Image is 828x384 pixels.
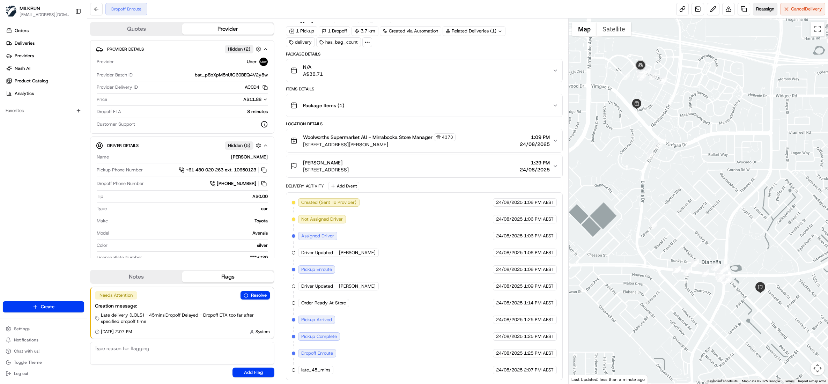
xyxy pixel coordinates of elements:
div: 28 [638,73,646,81]
a: [PHONE_NUMBER] [210,180,268,187]
div: Related Deliveries (1) [443,26,505,36]
div: 8 minutes [124,109,268,115]
span: Dropoff Phone Number [97,180,144,187]
span: 1:06 PM AEST [524,216,554,222]
div: Needs Attention [95,291,137,300]
button: Notes [91,271,182,282]
span: Deliveries [15,40,35,46]
span: N/A [303,64,323,71]
button: Create [3,301,84,312]
a: Analytics [3,88,87,99]
button: Notifications [3,335,84,345]
div: silver [110,242,268,249]
span: Map data ©2025 Google [742,379,780,383]
span: 24/08/2025 [496,300,523,306]
span: Make [97,218,108,224]
button: Add Flag [232,368,274,377]
button: CancelDelivery [780,3,825,15]
span: 4373 [442,134,453,140]
span: Cancel Delivery [791,6,822,12]
span: 24/08/2025 [496,199,523,206]
div: delivery [286,37,315,47]
span: Created (Sent To Provider) [301,199,356,206]
span: Product Catalog [15,78,48,84]
a: Deliveries [3,38,87,49]
span: 1:06 PM AEST [524,250,554,256]
button: Log out [3,369,84,378]
span: Provider Batch ID [97,72,133,78]
span: Orders [15,28,29,34]
button: MILKRUNMILKRUN[EMAIL_ADDRESS][DOMAIN_NAME] [3,3,72,20]
img: uber-new-logo.jpeg [259,58,268,66]
div: has_bag_count [316,37,361,47]
span: 1:06 PM AEST [524,199,554,206]
button: Driver DetailsHidden (5) [96,140,268,151]
span: Reassign [756,6,774,12]
span: Chat with us! [14,348,39,354]
span: [PERSON_NAME] [339,250,376,256]
div: 12 [718,267,726,275]
img: Google [570,375,593,384]
div: 22 [711,262,719,270]
span: Nash AI [15,65,30,72]
span: Provider Details [107,46,144,52]
span: Package Items ( 1 ) [303,102,344,109]
div: Package Details [286,51,563,57]
button: Woolworths Supermarket AU - Mirrabooka Store Manager4373[STREET_ADDRESS][PERSON_NAME]1:09 PM24/08... [286,129,563,152]
div: 17 [702,269,709,277]
span: 24/08/2025 [520,166,550,173]
span: 24/08/2025 [520,141,550,148]
span: +61 480 020 263 ext. 10650123 [186,167,256,173]
span: 24/08/2025 [496,350,523,356]
span: Driver Updated [301,283,333,289]
span: Hidden ( 2 ) [228,46,250,52]
button: Hidden (5) [225,141,263,150]
button: A$11.88 [206,96,268,103]
div: 23 [712,263,720,271]
div: 27 [637,70,645,77]
button: Package Items (1) [286,94,563,117]
span: 24/08/2025 [496,233,523,239]
div: 19 [691,259,699,267]
span: Pickup Complete [301,333,337,340]
span: Uber [247,59,257,65]
span: A$11.88 [243,96,261,102]
span: 1:25 PM AEST [524,317,554,323]
span: [STREET_ADDRESS][PERSON_NAME] [303,141,456,148]
span: 1:09 PM [520,134,550,141]
button: Toggle Theme [3,357,84,367]
div: 6 [637,69,644,77]
span: Pickup Enroute [301,266,332,273]
div: 21 [717,274,725,282]
div: Location Details [286,121,563,127]
div: 25 [648,152,655,160]
button: Flags [182,271,274,282]
div: Delivery Activity [286,183,324,189]
span: 1:25 PM AEST [524,333,554,340]
span: Create [41,304,54,310]
button: Map camera controls [811,361,825,375]
div: 1 [649,72,657,80]
span: Settings [14,326,30,332]
button: Toggle fullscreen view [811,22,825,36]
div: 16 [724,275,732,283]
span: Order Ready At Store [301,300,346,306]
span: 24/08/2025 [496,333,523,340]
div: 26 [659,76,667,84]
button: Show satellite imagery [597,22,631,36]
span: Providers [15,53,34,59]
span: 24/08/2025 [496,250,523,256]
a: Product Catalog [3,75,87,87]
button: AC0D4 [245,84,268,90]
button: Provider DetailsHidden (2) [96,43,268,55]
div: 11 [722,264,730,272]
div: Avensis [112,230,268,236]
span: 24/08/2025 [496,367,523,373]
span: Tip [97,193,103,200]
span: Customer Support [97,121,135,127]
div: Creation message: [95,302,270,309]
a: Open this area in Google Maps (opens a new window) [570,375,593,384]
span: Pickup Arrived [301,317,332,323]
span: Hidden ( 5 ) [228,142,250,149]
span: Model [97,230,109,236]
